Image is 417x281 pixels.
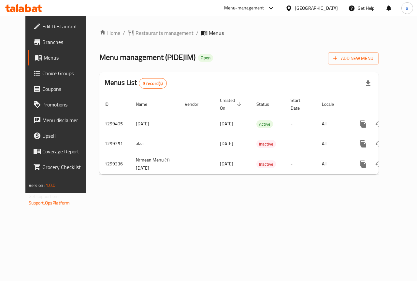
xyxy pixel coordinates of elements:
span: Coverage Report [42,148,90,155]
span: Menus [209,29,224,37]
span: Restaurants management [136,29,194,37]
a: Grocery Checklist [28,159,95,175]
div: Open [198,54,213,62]
td: All [317,134,350,154]
a: Edit Restaurant [28,19,95,34]
td: - [285,154,317,174]
a: Promotions [28,97,95,112]
div: [GEOGRAPHIC_DATA] [295,5,338,12]
span: Locale [322,100,342,108]
span: Open [198,55,213,61]
span: Branches [42,38,90,46]
a: Choice Groups [28,65,95,81]
button: Change Status [371,116,387,132]
span: Coupons [42,85,90,93]
div: Active [256,120,273,128]
span: a [406,5,408,12]
span: [DATE] [220,160,233,168]
div: Inactive [256,160,276,168]
button: more [355,156,371,172]
span: [DATE] [220,119,233,128]
span: Name [136,100,156,108]
button: Add New Menu [328,52,379,64]
span: ID [105,100,117,108]
td: All [317,114,350,134]
a: Coverage Report [28,144,95,159]
span: Add New Menu [333,54,373,63]
td: Nrmeen Menu (1) [DATE] [131,154,180,174]
span: Get support on: [29,192,59,201]
a: Coupons [28,81,95,97]
span: Active [256,120,273,128]
span: Edit Restaurant [42,22,90,30]
span: Grocery Checklist [42,163,90,171]
a: Support.OpsPlatform [29,199,70,207]
td: - [285,114,317,134]
li: / [123,29,125,37]
span: Inactive [256,161,276,168]
button: Change Status [371,136,387,152]
td: - [285,134,317,154]
span: 3 record(s) [139,80,167,87]
span: Status [256,100,278,108]
span: Menu disclaimer [42,116,90,124]
span: Choice Groups [42,69,90,77]
div: Total records count [139,78,167,89]
td: 1299405 [99,114,131,134]
span: Vendor [185,100,207,108]
td: 1299336 [99,154,131,174]
a: Menus [28,50,95,65]
span: Start Date [291,96,309,112]
span: 1.0.0 [46,181,56,190]
a: Restaurants management [128,29,194,37]
span: Menus [44,54,90,62]
h2: Menus List [105,78,167,89]
span: Menu management ( PIDEJIM ) [99,50,195,64]
button: Change Status [371,156,387,172]
button: more [355,136,371,152]
span: Upsell [42,132,90,140]
span: Inactive [256,140,276,148]
button: more [355,116,371,132]
span: [DATE] [220,139,233,148]
td: 1299351 [99,134,131,154]
nav: breadcrumb [99,29,379,37]
div: Menu-management [224,4,264,12]
td: alaa [131,134,180,154]
div: Export file [360,76,376,91]
span: Version: [29,181,45,190]
a: Branches [28,34,95,50]
a: Upsell [28,128,95,144]
a: Home [99,29,120,37]
td: All [317,154,350,174]
a: Menu disclaimer [28,112,95,128]
span: Promotions [42,101,90,108]
td: [DATE] [131,114,180,134]
span: Created On [220,96,243,112]
li: / [196,29,198,37]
